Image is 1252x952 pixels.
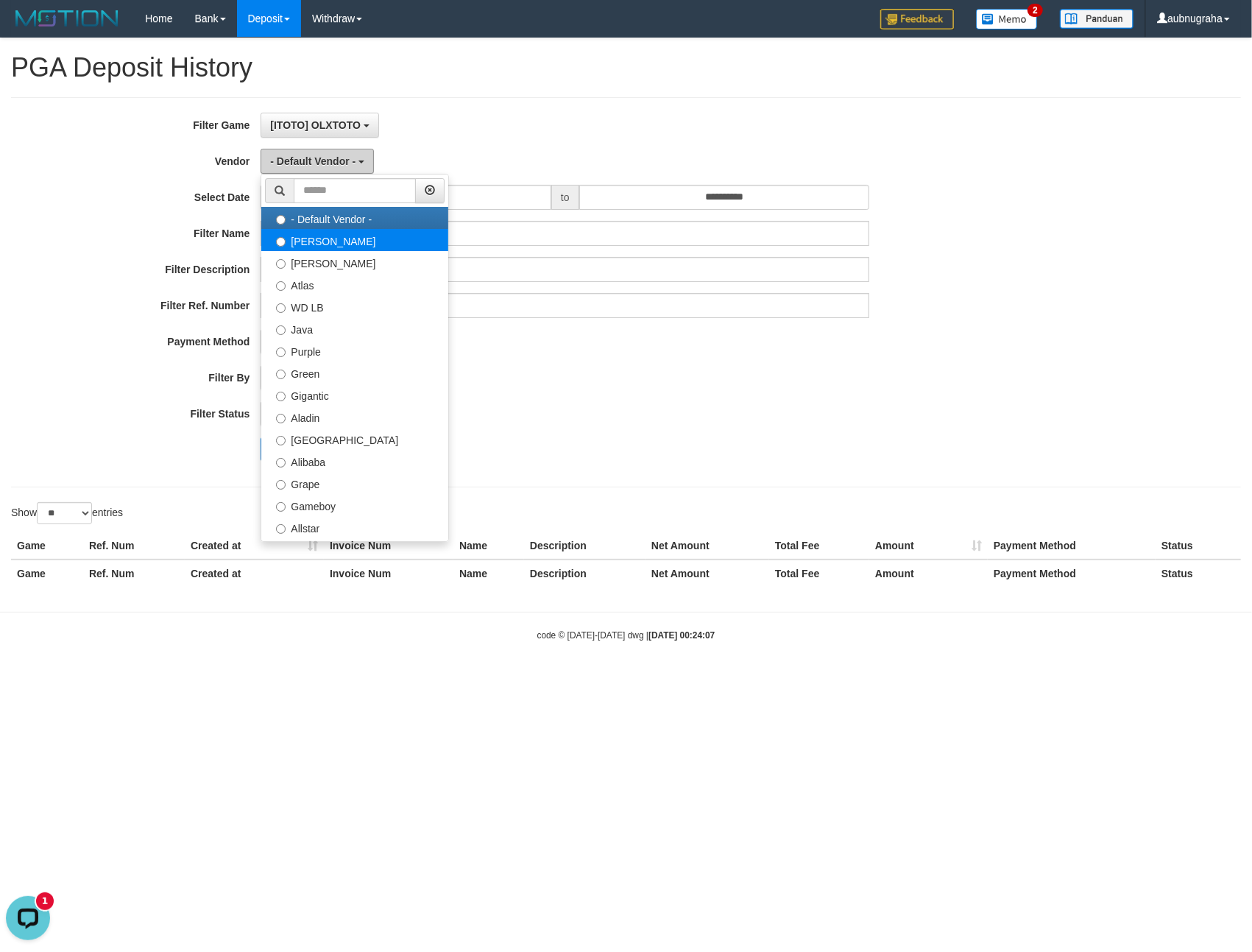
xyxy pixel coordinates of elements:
label: Allstar [261,516,448,538]
label: - Default Vendor - [261,207,448,229]
th: Name [453,532,524,560]
span: to [551,185,579,210]
th: Description [524,532,646,560]
label: Purple [261,339,448,362]
th: Status [1156,532,1241,560]
th: Game [11,560,83,587]
th: Created at [185,560,324,587]
th: Ref. Num [83,560,185,587]
span: 2 [1028,4,1043,17]
img: Button%20Memo.svg [976,9,1038,29]
th: Total Fee [769,560,869,587]
button: Open LiveChat chat widget [6,6,50,50]
label: Gameboy [261,494,448,516]
input: Allstar [276,524,286,534]
label: Grape [261,472,448,494]
th: Payment Method [988,560,1156,587]
label: WD LB [261,295,448,317]
select: Showentries [37,502,92,524]
label: Aladin [261,406,448,428]
th: Invoice Num [324,532,453,560]
strong: [DATE] 00:24:07 [648,630,715,641]
label: [PERSON_NAME] [261,251,448,273]
input: Gigantic [276,392,286,401]
label: Atlas [261,273,448,295]
th: Amount [869,560,988,587]
input: WD LB [276,303,286,313]
label: Green [261,362,448,384]
label: Xtr [261,538,448,560]
input: Grape [276,480,286,490]
button: - Default Vendor - [261,149,374,174]
img: panduan.png [1060,9,1133,29]
label: Alibaba [261,450,448,472]
th: Game [11,532,83,560]
img: MOTION_logo.png [11,7,123,29]
input: [GEOGRAPHIC_DATA] [276,436,286,445]
div: New messages notification [36,2,54,20]
th: Net Amount [646,560,769,587]
th: Name [453,560,524,587]
h1: PGA Deposit History [11,53,1241,82]
span: - Default Vendor - [270,155,356,167]
input: Purple [276,348,286,357]
input: - Default Vendor - [276,215,286,225]
th: Total Fee [769,532,869,560]
input: Aladin [276,414,286,423]
span: [ITOTO] OLXTOTO [270,119,361,131]
th: Invoice Num [324,560,453,587]
button: [ITOTO] OLXTOTO [261,113,379,138]
label: Show entries [11,502,123,524]
input: Gameboy [276,502,286,512]
th: Status [1156,560,1241,587]
th: Ref. Num [83,532,185,560]
th: Created at [185,532,324,560]
label: [PERSON_NAME] [261,229,448,251]
small: code © [DATE]-[DATE] dwg | [537,630,715,641]
img: Feedback.jpg [880,9,954,29]
th: Description [524,560,646,587]
label: Java [261,317,448,339]
label: [GEOGRAPHIC_DATA] [261,428,448,450]
th: Net Amount [646,532,769,560]
th: Payment Method [988,532,1156,560]
input: Alibaba [276,458,286,468]
input: [PERSON_NAME] [276,259,286,269]
th: Amount [869,532,988,560]
input: Green [276,370,286,379]
input: [PERSON_NAME] [276,237,286,247]
input: Java [276,325,286,335]
input: Atlas [276,281,286,291]
label: Gigantic [261,384,448,406]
